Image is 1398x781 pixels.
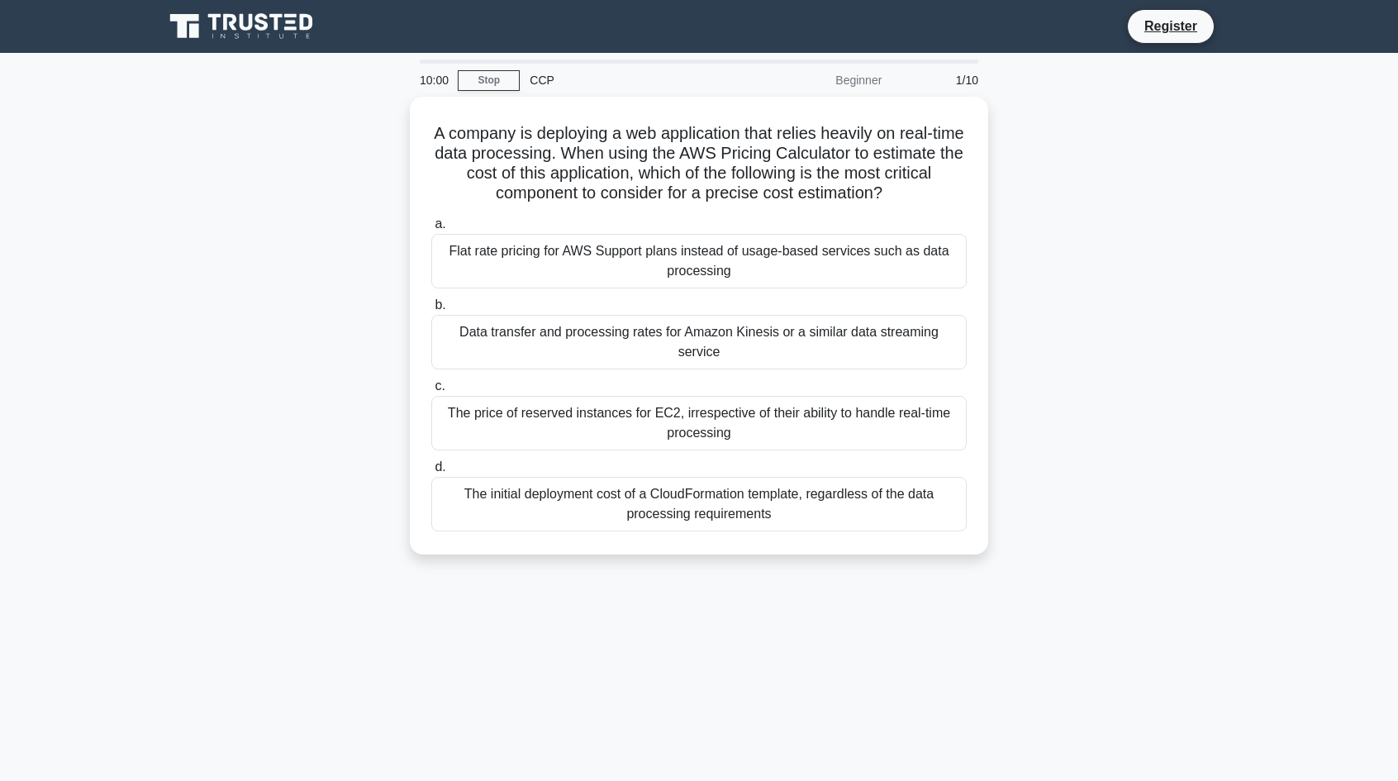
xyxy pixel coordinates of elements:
div: 10:00 [410,64,458,97]
div: CCP [520,64,747,97]
a: Stop [458,70,520,91]
div: The price of reserved instances for EC2, irrespective of their ability to handle real-time proces... [431,396,967,450]
div: Flat rate pricing for AWS Support plans instead of usage-based services such as data processing [431,234,967,288]
h5: A company is deploying a web application that relies heavily on real-time data processing. When u... [430,123,968,204]
div: 1/10 [892,64,988,97]
a: Register [1134,16,1207,36]
span: b. [435,298,445,312]
div: Beginner [747,64,892,97]
div: Data transfer and processing rates for Amazon Kinesis or a similar data streaming service [431,315,967,369]
span: a. [435,217,445,231]
span: d. [435,460,445,474]
span: c. [435,379,445,393]
div: The initial deployment cost of a CloudFormation template, regardless of the data processing requi... [431,477,967,531]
